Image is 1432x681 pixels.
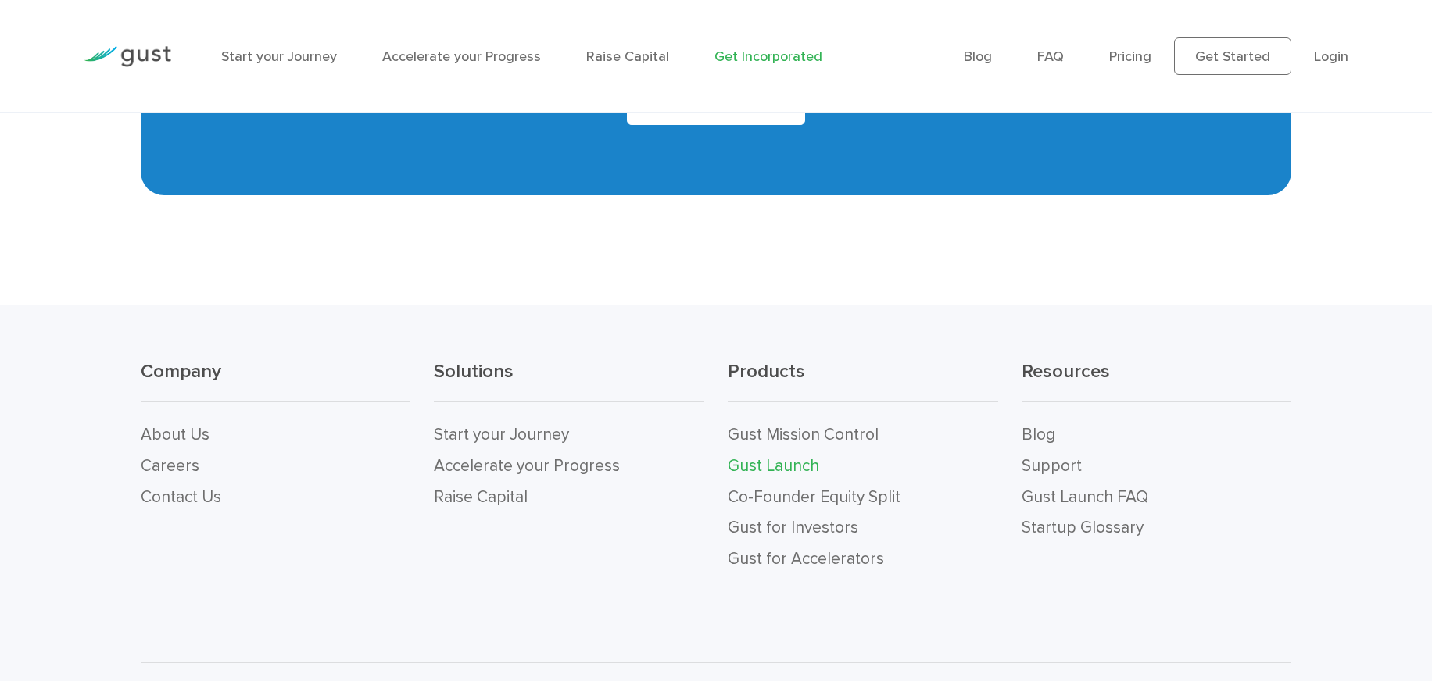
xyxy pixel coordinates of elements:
a: Start your Journey [434,425,569,444]
a: Startup Glossary [1022,518,1144,537]
a: Accelerate your Progress [382,48,541,65]
h3: Resources [1022,359,1292,402]
a: Pricing [1109,48,1151,65]
img: Gust Logo [84,46,171,67]
a: Co-Founder Equity Split [728,487,900,507]
a: Gust for Accelerators [728,549,884,569]
a: Gust for Investors [728,518,858,537]
a: Accelerate your Progress [434,456,620,476]
a: Blog [964,48,992,65]
a: Gust Launch FAQ [1022,487,1148,507]
a: Gust Mission Control [728,425,879,444]
a: Blog [1022,425,1055,444]
a: Login [1314,48,1348,65]
a: Get Started [1174,37,1291,75]
h3: Solutions [434,359,704,402]
h3: Products [728,359,998,402]
a: Contact Us [141,487,221,507]
a: Start your Journey [221,48,337,65]
h3: Company [141,359,411,402]
a: Raise Capital [586,48,669,65]
a: About Us [141,425,209,444]
a: Get Incorporated [714,48,822,65]
a: Support [1022,456,1082,476]
a: FAQ [1037,48,1064,65]
a: Raise Capital [434,487,528,507]
a: Gust Launch [728,456,819,476]
a: Careers [141,456,199,476]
